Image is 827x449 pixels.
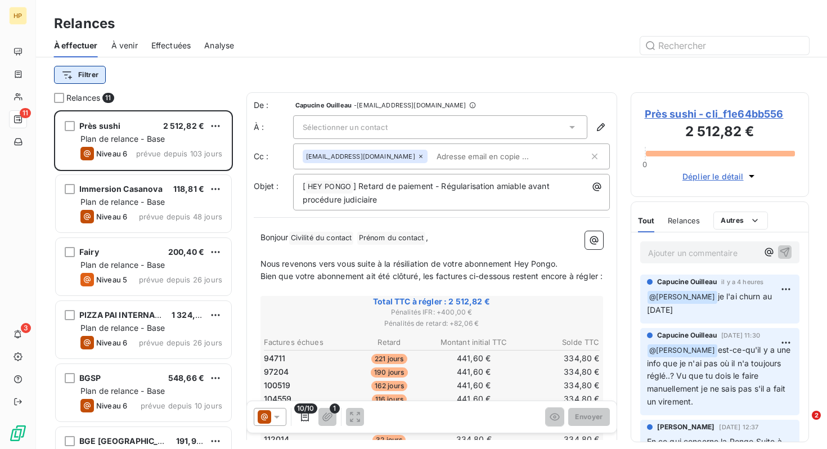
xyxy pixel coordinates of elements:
span: À venir [111,40,138,51]
td: 441,60 € [432,379,515,392]
span: il y a 4 heures [721,279,763,285]
span: , [426,232,428,242]
td: 334,80 € [516,433,600,446]
span: 11 [20,108,31,118]
span: ] Retard de paiement - Régularisation amiable avant procédure judiciaire [303,181,552,204]
span: Niveau 6 [96,212,127,221]
span: 2 512,82 € [163,121,205,131]
th: Solde TTC [516,336,600,348]
span: 118,81 € [173,184,204,194]
span: est-ce-qu'il y a une info que je n'ai pas où il n'a toujours réglé..? Vu que tu dois le faire man... [647,345,793,407]
span: Près sushi - cli_f1e64bb556 [645,106,795,122]
span: Sélectionner un contact [303,123,388,132]
span: 190 jours [371,367,407,378]
span: Pénalités IFR : + 400,00 € [262,307,601,317]
span: 3 [21,323,31,333]
span: Près sushi [79,121,121,131]
span: [ [303,181,305,191]
span: 97204 [264,366,289,378]
h3: Relances [54,14,115,34]
span: Capucine Ouilleau [295,102,352,109]
span: Pénalités de retard : + 82,06 € [262,318,601,329]
td: 334,80 € [516,393,600,405]
td: 441,60 € [432,366,515,378]
span: Niveau 6 [96,338,127,347]
span: À effectuer [54,40,98,51]
span: Déplier le détail [682,170,744,182]
span: Tout [638,216,655,225]
span: Plan de relance - Base [80,197,165,206]
td: 441,60 € [432,352,515,365]
td: 334,80 € [432,433,515,446]
span: 2 [812,411,821,420]
span: 162 jours [371,381,407,391]
td: 334,80 € [516,366,600,378]
span: - [EMAIL_ADDRESS][DOMAIN_NAME] [354,102,466,109]
span: Immersion Casanova [79,184,163,194]
span: HEY PONGO [306,181,353,194]
span: prévue depuis 26 jours [139,338,222,347]
label: Cc : [254,151,293,162]
span: [DATE] 12:37 [719,424,758,430]
span: prévue depuis 26 jours [139,275,222,284]
img: Logo LeanPay [9,424,27,442]
span: De : [254,100,293,111]
span: 221 jours [371,354,407,364]
span: 191,98 € [176,436,209,446]
span: Plan de relance - Base [80,323,165,333]
span: 116 jours [372,394,407,405]
span: Analyse [204,40,234,51]
span: Niveau 6 [96,149,127,158]
span: PIZZA PAI INTERNATIONAL [79,310,185,320]
span: Niveau 5 [96,275,127,284]
span: Fairy [79,247,99,257]
label: À : [254,122,293,133]
td: 334,80 € [516,352,600,365]
iframe: Intercom live chat [789,411,816,438]
button: Envoyer [568,408,609,426]
div: grid [54,110,233,449]
td: 334,80 € [516,379,600,392]
span: [DATE] 11:30 [721,332,760,339]
span: je l'ai churn au [DATE] [647,291,775,315]
h3: 2 512,82 € [645,122,795,144]
span: Effectuées [151,40,191,51]
span: Plan de relance - Base [80,386,165,396]
span: Plan de relance - Base [80,134,165,143]
span: 10/10 [294,403,317,414]
button: Déplier le détail [679,170,761,183]
span: prévue depuis 48 jours [139,212,222,221]
span: prévue depuis 103 jours [136,149,222,158]
span: Plan de relance - Base [80,260,165,270]
span: [PERSON_NAME] [657,422,715,432]
span: [EMAIL_ADDRESS][DOMAIN_NAME] [306,153,415,160]
span: 104559 [264,393,292,405]
span: BGE [GEOGRAPHIC_DATA] [79,436,181,446]
span: Bonjour [260,232,289,242]
span: Niveau 6 [96,401,127,410]
input: Adresse email en copie ... [432,148,562,165]
span: 0 [642,160,647,169]
span: BGSP [79,373,101,383]
th: Factures échues [263,336,347,348]
span: @ [PERSON_NAME] [648,291,717,304]
span: 1 [330,403,340,414]
span: Nous revenons vers vous suite à la résiliation de votre abonnement Hey Pongo. [260,259,558,268]
span: Relances [668,216,700,225]
span: Bien que votre abonnement ait été clôturé, les factures ci-dessous restent encore à régler : [260,271,603,281]
span: prévue depuis 10 jours [141,401,222,410]
span: 94711 [264,353,286,364]
span: Capucine Ouilleau [657,277,717,287]
span: 548,66 € [168,373,204,383]
input: Rechercher [640,37,809,55]
span: Civilité du contact [289,232,354,245]
span: 200,40 € [168,247,204,257]
span: 100519 [264,380,291,391]
span: @ [PERSON_NAME] [648,344,717,357]
button: Filtrer [54,66,106,84]
td: 441,60 € [432,393,515,405]
span: Objet : [254,181,279,191]
div: HP [9,7,27,25]
span: 32 jours [372,435,406,445]
span: 11 [102,93,114,103]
